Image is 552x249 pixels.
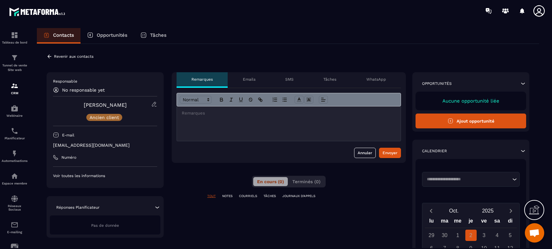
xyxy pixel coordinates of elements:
button: Annuler [354,148,376,158]
p: Automatisations [2,159,27,163]
button: Ajout opportunité [416,114,526,128]
p: Espace membre [2,182,27,185]
img: email [11,221,18,229]
a: emailemailE-mailing [2,216,27,239]
img: automations [11,150,18,157]
p: Réseaux Sociaux [2,204,27,211]
p: [EMAIL_ADDRESS][DOMAIN_NAME] [53,142,157,148]
a: formationformationCRM [2,77,27,100]
span: En cours (0) [257,179,284,184]
a: social-networksocial-networkRéseaux Sociaux [2,190,27,216]
button: Terminés (0) [288,177,324,186]
p: No responsable yet [62,87,105,93]
p: Revenir aux contacts [54,54,93,59]
div: di [503,216,517,228]
p: COURRIELS [239,194,257,198]
p: TÂCHES [264,194,276,198]
div: 1 [452,230,463,241]
span: Terminés (0) [292,179,320,184]
p: Opportunités [422,81,452,86]
p: E-mailing [2,230,27,234]
p: Contacts [53,32,74,38]
a: Opportunités [81,28,134,44]
p: Tâches [150,32,167,38]
div: 3 [478,230,490,241]
p: WhatsApp [366,77,386,82]
p: Remarques [191,77,213,82]
img: automations [11,105,18,112]
p: TOUT [207,194,216,198]
a: automationsautomationsWebinaire [2,100,27,122]
img: formation [11,54,18,62]
div: 2 [465,230,477,241]
div: je [464,216,478,228]
button: Previous month [425,206,437,215]
p: CRM [2,91,27,95]
div: 4 [492,230,503,241]
button: Next month [505,206,517,215]
div: me [451,216,464,228]
div: Search for option [422,172,520,187]
span: Pas de donnée [91,223,119,228]
div: 30 [439,230,450,241]
p: Tableau de bord [2,41,27,44]
div: 5 [504,230,516,241]
a: formationformationTunnel de vente Site web [2,49,27,77]
div: Ouvrir le chat [525,223,544,243]
a: Tâches [134,28,173,44]
p: Opportunités [97,32,127,38]
p: Tâches [323,77,336,82]
img: automations [11,172,18,180]
div: 29 [426,230,437,241]
button: En cours (0) [253,177,288,186]
img: formation [11,31,18,39]
button: Open years overlay [471,205,505,216]
p: Réponses Planificateur [56,205,100,210]
p: NOTES [222,194,233,198]
p: Planificateur [2,136,27,140]
p: E-mail [62,133,74,138]
div: ve [477,216,491,228]
p: Ancien client [90,115,119,120]
p: Calendrier [422,148,447,154]
div: sa [491,216,504,228]
p: Responsable [53,79,157,84]
input: Search for option [425,176,511,183]
img: scheduler [11,127,18,135]
button: Open months overlay [437,205,471,216]
p: Numéro [61,155,76,160]
div: ma [438,216,451,228]
a: schedulerschedulerPlanificateur [2,122,27,145]
a: formationformationTableau de bord [2,26,27,49]
p: Webinaire [2,114,27,117]
img: social-network [11,195,18,203]
p: Aucune opportunité liée [422,98,520,104]
a: Contacts [37,28,81,44]
img: logo [9,6,67,18]
img: formation [11,82,18,90]
div: lu [425,216,438,228]
p: Emails [243,77,255,82]
div: Envoyer [383,150,397,156]
a: [PERSON_NAME] [84,102,127,108]
p: JOURNAUX D'APPELS [282,194,315,198]
p: Tunnel de vente Site web [2,63,27,72]
a: automationsautomationsAutomatisations [2,145,27,167]
button: Envoyer [379,148,401,158]
p: SMS [285,77,294,82]
a: automationsautomationsEspace membre [2,167,27,190]
p: Voir toutes les informations [53,173,157,178]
